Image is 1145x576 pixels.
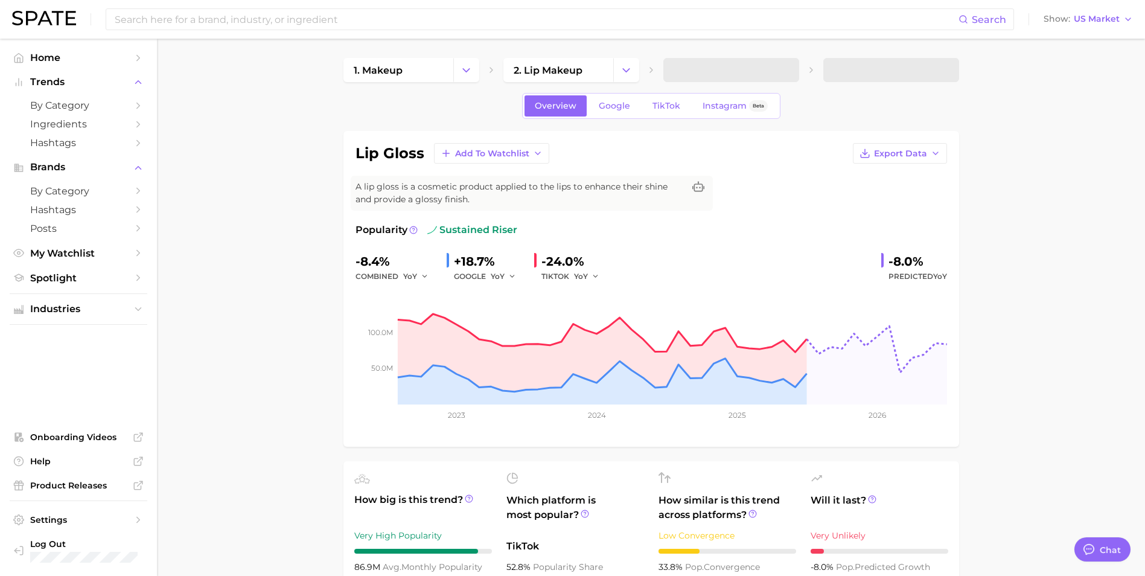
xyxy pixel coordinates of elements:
[10,511,147,529] a: Settings
[588,95,640,117] a: Google
[10,158,147,176] button: Brands
[811,493,948,522] span: Will it last?
[30,223,127,234] span: Posts
[10,96,147,115] a: by Category
[613,58,639,82] button: Change Category
[888,252,947,271] div: -8.0%
[30,118,127,130] span: Ingredients
[533,562,603,572] span: popularity share
[354,549,492,554] div: 9 / 10
[703,101,747,111] span: Instagram
[1044,16,1070,22] span: Show
[30,52,127,63] span: Home
[30,272,127,284] span: Spotlight
[383,562,401,572] abbr: average
[574,271,588,281] span: YoY
[356,181,684,206] span: A lip gloss is a cosmetic product applied to the lips to enhance their shine and provide a glossy...
[30,137,127,149] span: Hashtags
[30,432,127,443] span: Onboarding Videos
[356,146,424,161] h1: lip gloss
[503,58,613,82] a: 2. lip makeup
[599,101,630,111] span: Google
[853,143,947,164] button: Export Data
[403,271,417,281] span: YoY
[427,225,437,235] img: sustained riser
[30,100,127,111] span: by Category
[10,200,147,219] a: Hashtags
[514,65,582,76] span: 2. lip makeup
[30,77,127,88] span: Trends
[811,528,948,543] div: Very Unlikely
[972,14,1006,25] span: Search
[659,493,796,522] span: How similar is this trend across platforms?
[574,269,600,284] button: YoY
[652,101,680,111] span: TikTok
[354,65,403,76] span: 1. makeup
[10,73,147,91] button: Trends
[10,428,147,446] a: Onboarding Videos
[811,549,948,554] div: 1 / 10
[659,562,685,572] span: 33.8%
[30,480,127,491] span: Product Releases
[10,182,147,200] a: by Category
[1074,16,1120,22] span: US Market
[874,149,927,159] span: Export Data
[356,252,437,271] div: -8.4%
[12,11,76,25] img: SPATE
[491,269,517,284] button: YoY
[811,562,836,572] span: -8.0%
[354,493,492,522] span: How big is this trend?
[354,562,383,572] span: 86.9m
[427,223,517,237] span: sustained riser
[659,549,796,554] div: 3 / 10
[10,133,147,152] a: Hashtags
[447,411,465,420] tspan: 2023
[30,185,127,197] span: by Category
[506,493,644,533] span: Which platform is most popular?
[836,562,855,572] abbr: popularity index
[30,162,127,173] span: Brands
[343,58,453,82] a: 1. makeup
[491,271,505,281] span: YoY
[506,539,644,554] span: TikTok
[587,411,605,420] tspan: 2024
[525,95,587,117] a: Overview
[455,149,529,159] span: Add to Watchlist
[506,562,533,572] span: 52.8%
[356,269,437,284] div: combined
[933,272,947,281] span: YoY
[659,528,796,543] div: Low Convergence
[729,411,746,420] tspan: 2025
[10,219,147,238] a: Posts
[10,476,147,494] a: Product Releases
[10,535,147,566] a: Log out. Currently logged in with e-mail CSnow@ulta.com.
[888,269,947,284] span: Predicted
[354,528,492,543] div: Very High Popularity
[30,539,138,549] span: Log Out
[356,223,407,237] span: Popularity
[692,95,778,117] a: InstagramBeta
[453,58,479,82] button: Change Category
[10,48,147,67] a: Home
[10,244,147,263] a: My Watchlist
[383,562,482,572] span: monthly popularity
[30,456,127,467] span: Help
[454,252,525,271] div: +18.7%
[10,452,147,470] a: Help
[10,115,147,133] a: Ingredients
[434,143,549,164] button: Add to Watchlist
[685,562,760,572] span: convergence
[30,304,127,315] span: Industries
[454,269,525,284] div: GOOGLE
[30,514,127,525] span: Settings
[836,562,930,572] span: predicted growth
[541,252,608,271] div: -24.0%
[753,101,764,111] span: Beta
[685,562,704,572] abbr: popularity index
[30,204,127,216] span: Hashtags
[1041,11,1136,27] button: ShowUS Market
[30,248,127,259] span: My Watchlist
[10,300,147,318] button: Industries
[541,269,608,284] div: TIKTOK
[113,9,958,30] input: Search here for a brand, industry, or ingredient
